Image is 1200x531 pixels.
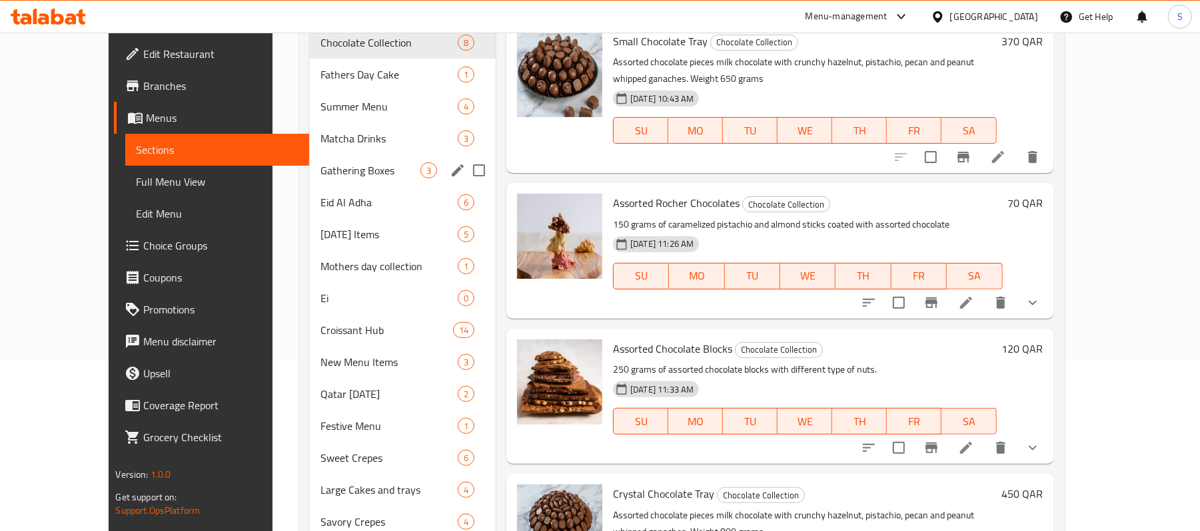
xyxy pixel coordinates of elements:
[613,54,996,87] p: Assorted chocolate pieces milk chocolate with crunchy hazelnut, pistachio, pecan and peanut whipp...
[458,260,474,273] span: 1
[310,218,496,250] div: [DATE] Items5
[320,386,458,402] span: Qatar [DATE]
[136,206,299,222] span: Edit Menu
[838,121,882,140] span: TH
[783,412,827,431] span: WE
[458,98,474,114] div: items
[730,266,775,285] span: TU
[915,287,947,319] button: Branch-specific-item
[136,174,299,190] span: Full Menu View
[320,162,420,178] div: Gathering Boxes
[950,9,1038,24] div: [GEOGRAPHIC_DATA]
[114,357,309,389] a: Upsell
[458,196,474,209] span: 6
[1025,295,1041,311] svg: Show Choices
[841,266,886,285] span: TH
[778,117,832,144] button: WE
[1017,432,1049,464] button: show more
[783,121,827,140] span: WE
[885,434,913,462] span: Select to update
[151,466,171,483] span: 1.0.0
[114,38,309,70] a: Edit Restaurant
[320,67,458,83] span: Fathers Day Cake
[458,226,474,242] div: items
[958,440,974,456] a: Edit menu item
[836,263,891,289] button: TH
[613,216,1002,233] p: 150 grams of caramelized pistachio and almond sticks coated with assorted chocolate
[320,226,458,242] div: Ramadan Items
[947,263,1002,289] button: SA
[613,484,714,504] span: Crystal Chocolate Tray
[723,117,778,144] button: TU
[458,516,474,528] span: 4
[146,110,299,126] span: Menus
[310,346,496,378] div: New Menu Items3
[517,194,602,279] img: Assorted Rocher Chocolates
[114,262,309,293] a: Coupons
[320,386,458,402] div: Qatar National Day
[125,134,309,166] a: Sections
[947,412,991,431] span: SA
[674,266,719,285] span: MO
[320,35,458,51] div: Chocolate Collection
[892,263,947,289] button: FR
[114,389,309,421] a: Coverage Report
[619,266,664,285] span: SU
[458,228,474,241] span: 5
[458,67,474,83] div: items
[458,354,474,370] div: items
[420,162,437,178] div: items
[736,342,822,357] span: Chocolate Collection
[320,98,458,114] span: Summer Menu
[717,487,805,503] div: Chocolate Collection
[985,432,1017,464] button: delete
[310,474,496,506] div: Large Cakes and trays4
[143,301,299,317] span: Promotions
[735,342,823,358] div: Chocolate Collection
[448,160,468,180] button: edit
[941,117,996,144] button: SA
[114,293,309,325] a: Promotions
[320,418,458,434] span: Festive Menu
[320,354,458,370] div: New Menu Items
[985,287,1017,319] button: delete
[728,412,772,431] span: TU
[114,70,309,102] a: Branches
[668,408,723,435] button: MO
[743,197,830,212] span: Chocolate Collection
[320,130,458,146] span: Matcha Drinks
[458,37,474,49] span: 8
[310,27,496,59] div: Chocolate Collection8
[947,141,979,173] button: Branch-specific-item
[1002,339,1043,358] h6: 120 QAR
[136,142,299,158] span: Sections
[619,121,663,140] span: SU
[320,194,458,210] span: Eid Al Adha
[892,121,936,140] span: FR
[320,482,458,498] span: Large Cakes and trays
[115,502,200,519] a: Support.OpsPlatform
[458,514,474,530] div: items
[517,32,602,117] img: Small Chocolate Tray
[125,166,309,198] a: Full Menu View
[458,418,474,434] div: items
[458,35,474,51] div: items
[613,31,708,51] span: Small Chocolate Tray
[853,432,885,464] button: sort-choices
[917,143,945,171] span: Select to update
[778,408,832,435] button: WE
[454,324,474,337] span: 14
[725,263,780,289] button: TU
[669,263,724,289] button: MO
[458,292,474,305] span: 0
[728,121,772,140] span: TU
[310,250,496,282] div: Mothers day collection1
[990,149,1006,165] a: Edit menu item
[613,263,669,289] button: SU
[143,333,299,349] span: Menu disclaimer
[1002,484,1043,503] h6: 450 QAR
[1025,440,1041,456] svg: Show Choices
